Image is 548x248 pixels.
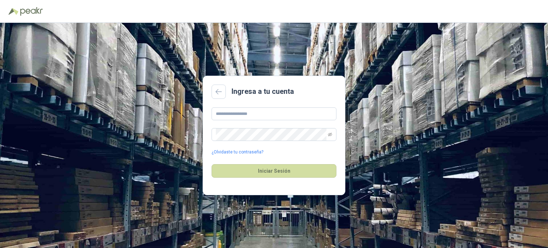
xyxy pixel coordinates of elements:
img: Peakr [20,7,43,16]
a: ¿Olvidaste tu contraseña? [212,149,263,156]
span: eye-invisible [328,132,332,137]
button: Iniciar Sesión [212,164,336,178]
h2: Ingresa a tu cuenta [232,86,294,97]
img: Logo [9,8,19,15]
